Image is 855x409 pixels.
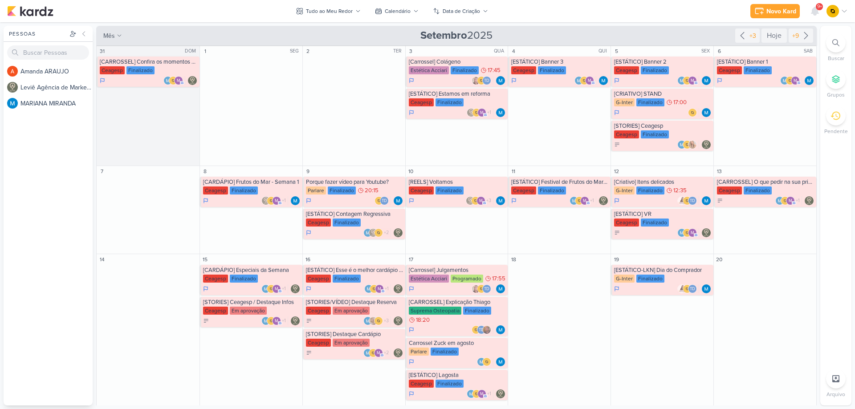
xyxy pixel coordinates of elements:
div: Thais de carvalho [482,284,491,293]
p: Grupos [827,91,845,99]
div: Finalizado [230,275,258,283]
div: Finalizado [436,98,464,106]
img: MARIANA MIRANDA [496,76,505,85]
div: [STORIES] Ceagesp / Destaque Infos [203,299,301,306]
div: Responsável: MARIANA MIRANDA [496,76,505,85]
div: Finalizado [333,219,361,227]
div: mlegnaioli@gmail.com [375,284,384,293]
div: Colaboradores: MARIANA MIRANDA, IDBOX - Agência de Design, Yasmin Yumi [677,140,699,149]
div: Ceagesp [717,66,742,74]
div: Novo Kard [766,7,796,16]
div: Estética Acciari [409,275,449,283]
img: Amannda Primo [677,284,686,293]
div: Responsável: MARIANA MIRANDA [496,108,505,117]
img: IDBOX - Agência de Design [826,5,839,17]
div: 18 [509,255,518,264]
div: [STORIES/VÍDEO] Destaque Reserva [306,299,403,306]
div: Em Andamento [409,77,414,84]
img: Yasmin Yumi [688,140,697,149]
span: +1 [589,197,594,204]
img: IDBOX - Agência de Design [688,108,697,117]
div: Ceagesp [306,307,331,315]
div: Finalizado [641,66,669,74]
img: MARIANA MIRANDA [570,196,578,205]
div: QUI [598,48,610,55]
div: Thais de carvalho [482,76,491,85]
div: [CARROSSEL] Explicação Thiago [409,299,506,306]
div: 7 [98,167,106,176]
div: 11 [509,167,518,176]
div: Thais de carvalho [380,196,389,205]
div: Responsável: MARIANA MIRANDA [394,196,403,205]
div: DOM [185,48,199,55]
div: Colaboradores: MARIANA MIRANDA, IDBOX - Agência de Design, mlegnaioli@gmail.com [780,76,802,85]
div: Colaboradores: MARIANA MIRANDA, Leviê Agência de Marketing Digital, IDBOX - Agência de Design, ml... [363,228,391,237]
div: Responsável: Leviê Agência de Marketing Digital [805,196,814,205]
div: 6 [715,47,724,56]
img: Leviê Agência de Marketing Digital [291,316,300,325]
div: Colaboradores: Tatiane Acciari, IDBOX - Agência de Design, Thais de carvalho [472,76,493,85]
div: Finalizado [333,275,361,283]
img: MARIANA MIRANDA [291,196,300,205]
div: Thais de carvalho [688,196,697,205]
div: Finalizado [538,66,566,74]
div: [Criativo] Itens delicados [614,178,712,186]
span: +2 [383,229,389,236]
span: +3 [485,197,491,204]
div: Colaboradores: MARIANA MIRANDA, IDBOX - Agência de Design, mlegnaioli@gmail.com, Thais de carvalho [775,196,802,205]
img: Leviê Agência de Marketing Digital [466,196,475,205]
div: Em Andamento [409,285,414,292]
div: Em Andamento [306,197,311,204]
div: A m a n d a A R A U J O [20,67,93,76]
div: [ESTÁTICO] Banner 3 [511,58,609,65]
div: +3 [748,31,758,40]
div: [ESTÁTICO] Festival de Frutos do Mar está de volta! [511,178,609,186]
div: Ceagesp [511,66,536,74]
div: Em Andamento [614,285,619,292]
div: Responsável: MARIANA MIRANDA [599,76,608,85]
div: Finalizado [636,275,664,283]
span: +1 [795,197,800,204]
div: 31 [98,47,106,56]
img: IDBOX - Agência de Design [580,76,589,85]
div: Finalizado [230,186,258,194]
div: Ceagesp [306,219,331,227]
div: mlegnaioli@gmail.com [272,196,281,205]
img: MARIANA MIRANDA [775,196,784,205]
div: 5 [612,47,621,56]
img: IDBOX - Agência de Design [477,284,486,293]
div: mlegnaioli@gmail.com [272,316,281,325]
div: mlegnaioli@gmail.com [688,76,697,85]
div: Colaboradores: Amannda Primo, IDBOX - Agência de Design, Thais de carvalho [677,284,699,293]
span: 2025 [420,28,493,43]
span: mês [103,31,115,40]
img: IDBOX - Agência de Design [267,196,276,205]
div: Finalizado [538,186,566,194]
div: Colaboradores: Leviê Agência de Marketing Digital, IDBOX - Agência de Design, mlegnaioli@gmail.co... [466,196,493,205]
span: 20:15 [365,187,379,194]
img: MARIANA MIRANDA [163,76,172,85]
div: Ceagesp [614,130,639,138]
img: Amannda Primo [677,196,686,205]
img: Tatiane Acciari [472,284,480,293]
div: L e v i ê A g ê n c i a d e M a r k e t i n g D i g i t a l [20,83,93,92]
div: Responsável: MARIANA MIRANDA [702,108,711,117]
div: SEG [290,48,301,55]
p: m [275,199,278,203]
div: Colaboradores: Leviê Agência de Marketing Digital, IDBOX - Agência de Design, mlegnaioli@gmail.co... [467,108,493,117]
span: 17:45 [488,67,501,73]
div: A Fazer [614,230,620,236]
div: Porque fazer vídeo para Youtube? [306,178,403,186]
div: [REELS] Voltamos [409,178,506,186]
p: Td [484,287,489,292]
div: [CARROSSEL] Confira os momentos especiais do nosso Festival de Sopas [100,58,198,65]
img: IDBOX - Agência de Design [267,316,276,325]
div: SEX [701,48,712,55]
div: Finalizado [636,98,664,106]
div: Responsável: Leviê Agência de Marketing Digital [394,316,403,325]
div: A Fazer [614,142,620,148]
div: Colaboradores: IDBOX - Agência de Design, Thais de carvalho [375,196,391,205]
input: Buscar Pessoas [7,45,89,60]
span: 18:20 [416,317,430,323]
div: Colaboradores: IDBOX - Agência de Design [688,108,699,117]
